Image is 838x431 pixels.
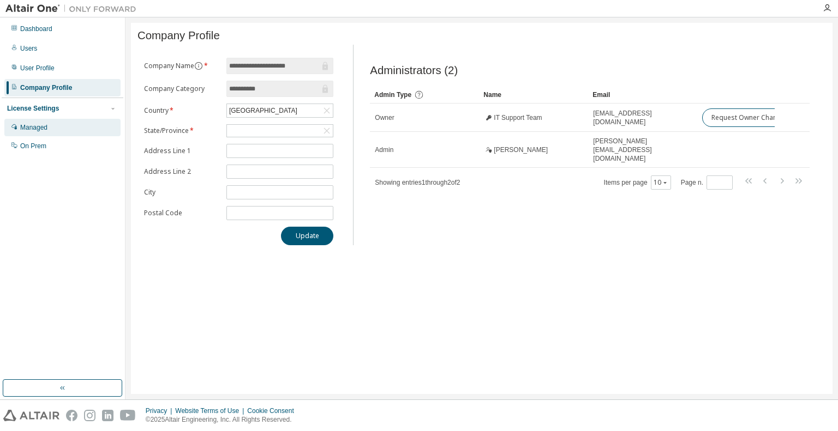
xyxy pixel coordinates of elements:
[20,142,46,150] div: On Prem
[146,415,301,424] p: © 2025 Altair Engineering, Inc. All Rights Reserved.
[593,137,692,163] span: [PERSON_NAME][EMAIL_ADDRESS][DOMAIN_NAME]
[20,123,47,132] div: Managed
[227,104,333,117] div: [GEOGRAPHIC_DATA]
[144,84,220,93] label: Company Category
[281,227,333,245] button: Update
[375,145,393,154] span: Admin
[494,145,548,154] span: [PERSON_NAME]
[494,113,542,122] span: IT Support Team
[144,167,220,176] label: Address Line 2
[144,126,220,135] label: State/Province
[247,406,300,415] div: Cookie Consent
[7,104,59,113] div: License Settings
[66,410,77,421] img: facebook.svg
[681,175,733,190] span: Page n.
[370,64,458,77] span: Administrators (2)
[175,406,247,415] div: Website Terms of Use
[144,188,220,197] label: City
[593,109,692,126] span: [EMAIL_ADDRESS][DOMAIN_NAME]
[375,179,460,186] span: Showing entries 1 through 2 of 2
[592,86,693,104] div: Email
[374,91,411,99] span: Admin Type
[146,406,175,415] div: Privacy
[702,108,794,127] button: Request Owner Change
[144,62,220,70] label: Company Name
[120,410,136,421] img: youtube.svg
[3,410,59,421] img: altair_logo.svg
[20,83,72,92] div: Company Profile
[20,25,52,33] div: Dashboard
[144,106,220,115] label: Country
[228,105,299,117] div: [GEOGRAPHIC_DATA]
[144,147,220,155] label: Address Line 1
[5,3,142,14] img: Altair One
[84,410,95,421] img: instagram.svg
[604,175,671,190] span: Items per page
[102,410,113,421] img: linkedin.svg
[137,29,220,42] span: Company Profile
[375,113,394,122] span: Owner
[144,209,220,217] label: Postal Code
[654,178,668,187] button: 10
[483,86,584,104] div: Name
[194,62,203,70] button: information
[20,44,37,53] div: Users
[20,64,55,72] div: User Profile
